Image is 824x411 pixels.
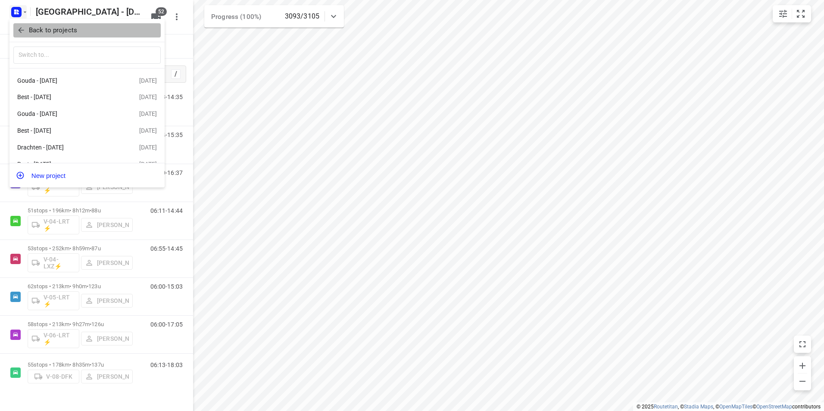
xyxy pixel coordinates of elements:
[139,110,157,117] div: [DATE]
[139,93,157,100] div: [DATE]
[13,47,161,64] input: Switch to...
[17,161,116,168] div: Best - [DATE]
[17,144,116,151] div: Drachten - [DATE]
[139,77,157,84] div: [DATE]
[17,127,116,134] div: Best - [DATE]
[17,110,116,117] div: Gouda - [DATE]
[17,93,116,100] div: Best - [DATE]
[9,106,165,122] div: Gouda - [DATE][DATE]
[13,23,161,37] button: Back to projects
[139,161,157,168] div: [DATE]
[9,122,165,139] div: Best - [DATE][DATE]
[139,144,157,151] div: [DATE]
[9,156,165,173] div: Best - [DATE][DATE]
[139,127,157,134] div: [DATE]
[9,139,165,156] div: Drachten - [DATE][DATE]
[9,89,165,106] div: Best - [DATE][DATE]
[9,167,165,184] button: New project
[9,72,165,89] div: Gouda - [DATE][DATE]
[29,25,77,35] p: Back to projects
[17,77,116,84] div: Gouda - [DATE]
